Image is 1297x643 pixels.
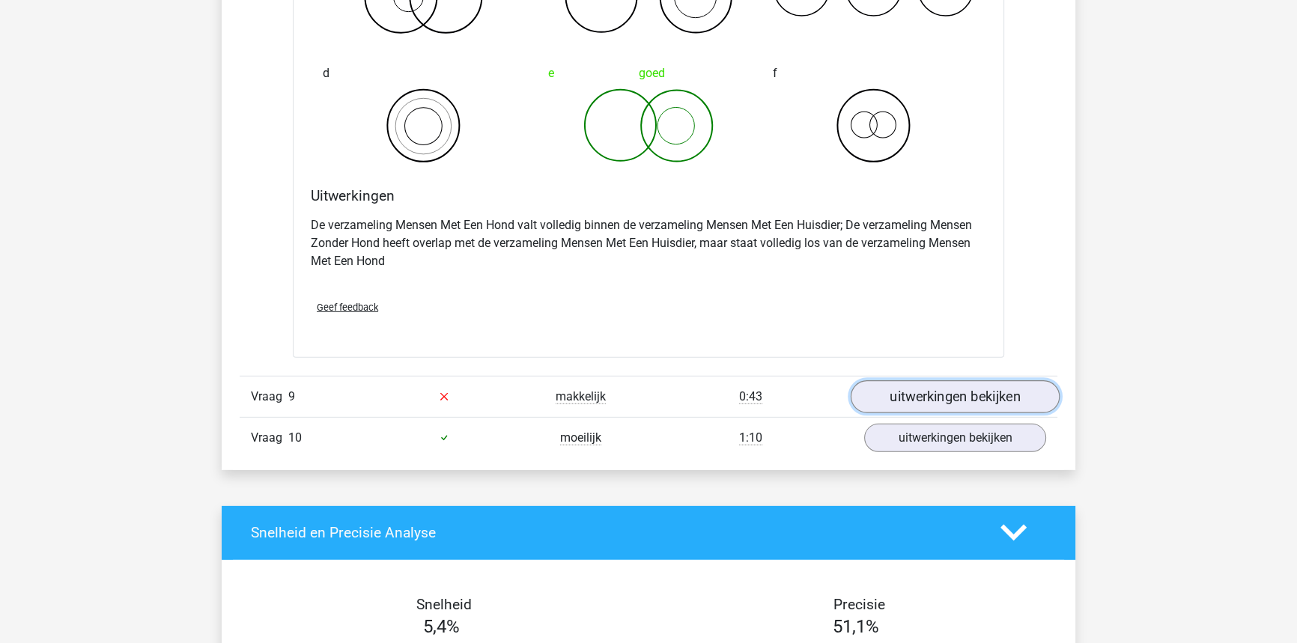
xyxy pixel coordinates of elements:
span: 1:10 [739,430,762,445]
a: uitwerkingen bekijken [864,424,1046,452]
span: Geef feedback [317,302,378,313]
span: moeilijk [560,430,601,445]
h4: Snelheid en Precisie Analyse [251,524,978,541]
h4: Uitwerkingen [311,187,986,204]
span: 9 [288,389,295,403]
span: Vraag [251,388,288,406]
p: De verzameling Mensen Met Een Hond valt volledig binnen de verzameling Mensen Met Een Huisdier; D... [311,216,986,270]
div: goed [548,58,750,88]
span: makkelijk [556,389,606,404]
span: Vraag [251,429,288,447]
a: uitwerkingen bekijken [851,380,1060,413]
span: 0:43 [739,389,762,404]
span: 51,1% [833,616,879,637]
span: f [773,58,777,88]
h4: Precisie [666,596,1052,613]
span: e [548,58,554,88]
span: 10 [288,430,302,445]
span: 5,4% [423,616,460,637]
h4: Snelheid [251,596,637,613]
span: d [323,58,329,88]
